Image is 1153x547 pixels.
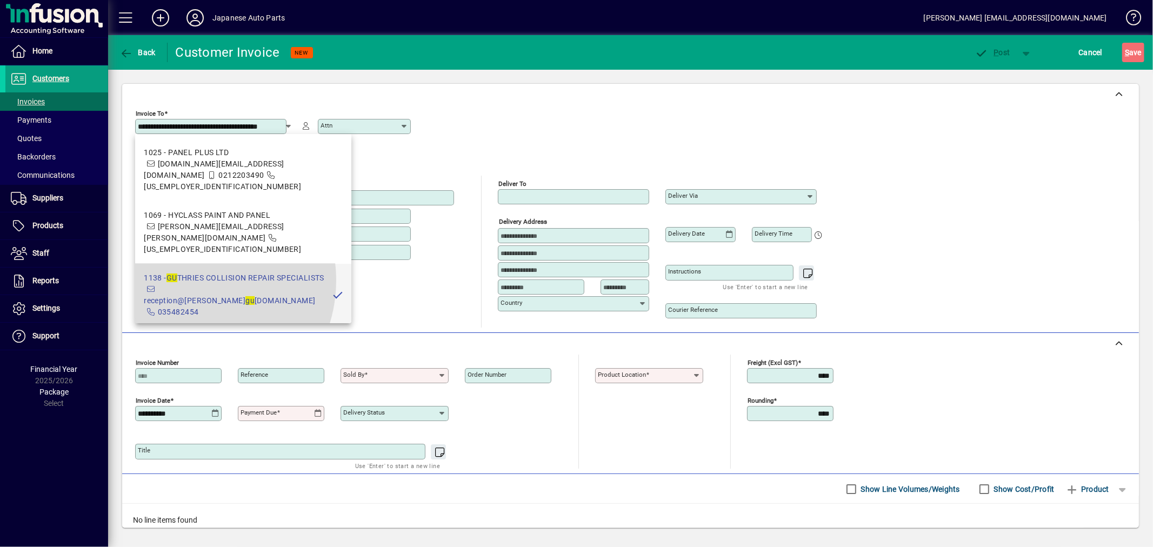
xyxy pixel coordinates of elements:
span: Quotes [11,134,42,143]
mat-label: Invoice date [136,397,170,404]
span: Communications [11,171,75,179]
span: Suppliers [32,194,63,202]
div: Customer Invoice [176,44,280,61]
app-page-header-button: Back [108,43,168,62]
mat-label: Title [138,446,150,454]
span: ave [1125,44,1142,61]
a: Staff [5,240,108,267]
a: Products [5,212,108,239]
mat-hint: Use 'Enter' to start a new line [355,459,440,472]
span: ost [975,48,1010,57]
mat-label: Phone [321,229,338,237]
span: Back [119,48,156,57]
mat-label: Freight (excl GST) [748,359,798,366]
button: Back [117,43,158,62]
mat-label: Invoice To [136,110,164,117]
mat-label: Country [138,261,159,269]
span: Payments [11,116,51,124]
span: Customers [32,74,69,83]
span: Settings [32,304,60,312]
span: P [994,48,999,57]
span: Product [1065,481,1109,498]
mat-label: Courier Reference [668,306,718,313]
mat-label: Delivery status [343,409,385,416]
a: Quotes [5,129,108,148]
a: Support [5,323,108,350]
mat-label: Rounding [748,397,774,404]
a: Communications [5,166,108,184]
label: Show Cost/Profit [992,484,1055,495]
button: Post [970,43,1016,62]
mat-hint: Use 'Enter' to start a new line [723,281,808,293]
mat-label: Deliver via [668,192,698,199]
button: Cancel [1076,43,1105,62]
button: Product [1060,479,1115,499]
mat-label: Email [321,193,336,201]
button: Save [1122,43,1144,62]
span: Support [32,331,59,340]
span: Invoices [11,97,45,106]
a: Home [5,38,108,65]
mat-label: Attn [321,122,332,129]
span: Home [32,46,52,55]
span: Reports [32,276,59,285]
button: Copy to Delivery address [272,172,289,189]
label: Show Line Volumes/Weights [859,484,960,495]
mat-label: Mobile [321,211,339,219]
span: Package [39,388,69,396]
a: Suppliers [5,185,108,212]
a: Backorders [5,148,108,166]
a: Settings [5,295,108,322]
mat-label: Reference [241,371,268,378]
span: NEW [295,49,309,56]
a: Knowledge Base [1118,2,1139,37]
span: S [1125,48,1129,57]
mat-label: Sold by [343,371,364,378]
span: Backorders [11,152,56,161]
mat-label: Instructions [668,268,701,275]
mat-label: Order number [468,371,506,378]
a: Invoices [5,92,108,111]
div: [PERSON_NAME] [EMAIL_ADDRESS][DOMAIN_NAME] [924,9,1107,26]
span: Staff [32,249,49,257]
mat-label: Delivery time [755,230,792,237]
div: Japanese Auto Parts [212,9,285,26]
mat-label: Deliver To [498,180,526,188]
mat-label: Invoice number [136,359,179,366]
span: Financial Year [31,365,78,373]
button: Profile [178,8,212,28]
span: Cancel [1079,44,1103,61]
mat-label: Delivery date [668,230,705,237]
mat-label: Country [501,299,522,306]
span: Products [32,221,63,230]
a: Payments [5,111,108,129]
mat-label: Payment due [241,409,277,416]
mat-label: Product location [598,371,646,378]
div: No line items found [122,504,1139,537]
button: Add [143,8,178,28]
a: Reports [5,268,108,295]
